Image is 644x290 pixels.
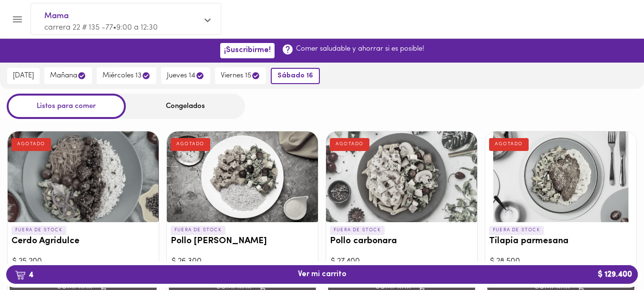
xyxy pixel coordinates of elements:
div: AGOTADO [489,138,529,150]
span: viernes 15 [221,71,260,80]
iframe: Messagebird Livechat Widget [589,235,634,280]
div: $ 28.500 [490,256,632,267]
button: Menu [6,8,29,31]
button: viernes 15 [215,67,266,84]
span: Mama [44,10,198,22]
span: jueves 14 [167,71,204,80]
h3: Tilapia parmesana [489,236,633,247]
button: jueves 14 [161,67,210,84]
div: Congelados [126,94,245,119]
div: Pollo carbonara [326,131,477,222]
button: 4Ver mi carrito$ 129.400 [6,265,638,284]
span: [DATE] [13,72,34,80]
span: ¡Suscribirme! [224,46,271,55]
img: cart.png [15,270,26,280]
div: Cerdo Agridulce [8,131,159,222]
h3: Pollo carbonara [330,236,473,247]
h3: Pollo [PERSON_NAME] [171,236,314,247]
div: AGOTADO [330,138,369,150]
button: mañana [44,67,92,84]
p: FUERA DE STOCK [171,226,225,235]
p: FUERA DE STOCK [11,226,66,235]
div: Tilapia parmesana [485,131,636,222]
p: FUERA DE STOCK [489,226,544,235]
button: ¡Suscribirme! [220,43,275,58]
div: $ 25.200 [12,256,154,267]
span: mañana [50,71,86,80]
div: AGOTADO [11,138,51,150]
div: AGOTADO [171,138,210,150]
span: Ver mi carrito [298,270,347,279]
b: 4 [9,269,39,281]
div: $ 27.400 [331,256,472,267]
p: Comer saludable y ahorrar si es posible! [296,44,424,54]
span: carrera 22 # 135 -77 • 9:00 a 12:30 [44,24,158,32]
div: $ 26.300 [172,256,313,267]
button: sábado 16 [271,68,320,84]
button: [DATE] [7,68,40,84]
button: miércoles 13 [97,67,156,84]
p: FUERA DE STOCK [330,226,385,235]
div: Listos para comer [7,94,126,119]
span: miércoles 13 [102,71,151,80]
h3: Cerdo Agridulce [11,236,155,247]
span: sábado 16 [277,72,313,80]
div: Pollo Tikka Massala [167,131,318,222]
